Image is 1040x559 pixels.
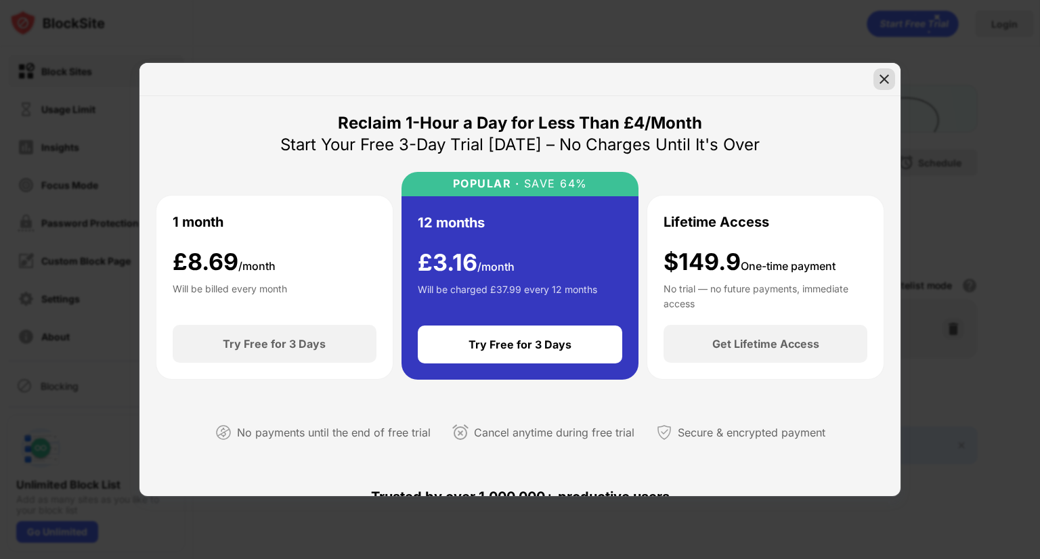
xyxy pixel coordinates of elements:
div: Will be billed every month [173,282,287,309]
div: Try Free for 3 Days [223,337,326,351]
span: /month [477,260,515,273]
div: Get Lifetime Access [712,337,819,351]
div: POPULAR · [453,177,520,190]
div: Secure & encrypted payment [678,423,825,443]
div: $149.9 [664,248,836,276]
div: Trusted by over 1,000,000+ productive users [156,464,884,529]
div: Try Free for 3 Days [469,338,571,351]
div: Start Your Free 3-Day Trial [DATE] – No Charges Until It's Over [280,134,760,156]
span: One-time payment [741,259,836,273]
div: Reclaim 1-Hour a Day for Less Than £4/Month [338,112,702,134]
span: /month [238,259,276,273]
div: £ 8.69 [173,248,276,276]
img: secured-payment [656,424,672,441]
img: cancel-anytime [452,424,469,441]
div: 1 month [173,212,223,232]
img: not-paying [215,424,232,441]
div: Cancel anytime during free trial [474,423,634,443]
div: 12 months [418,213,485,233]
div: No payments until the end of free trial [237,423,431,443]
div: £ 3.16 [418,249,515,277]
div: No trial — no future payments, immediate access [664,282,867,309]
div: Lifetime Access [664,212,769,232]
div: SAVE 64% [519,177,588,190]
div: Will be charged £37.99 every 12 months [418,282,597,309]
